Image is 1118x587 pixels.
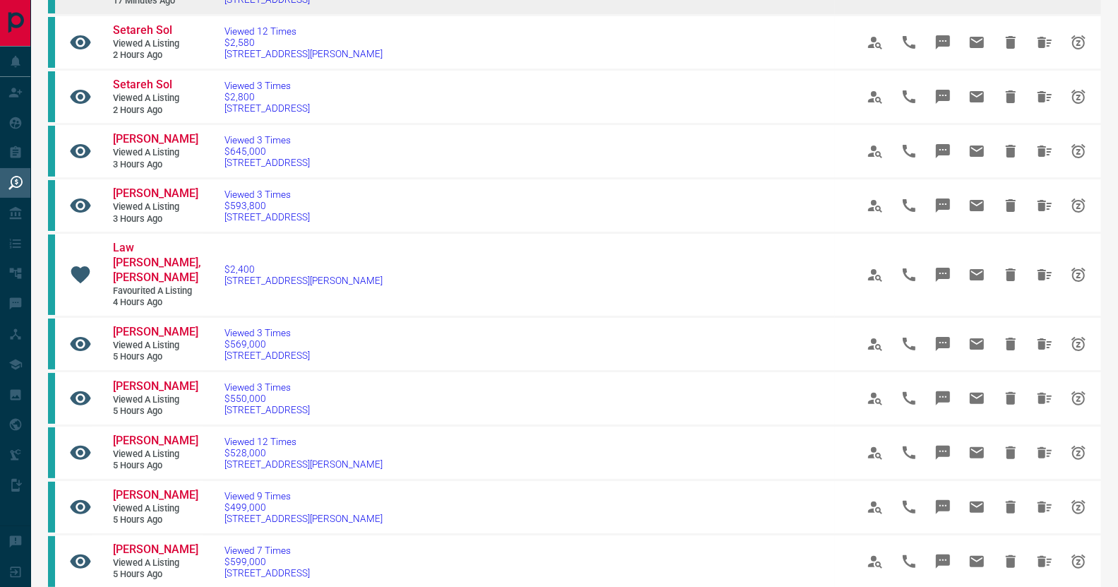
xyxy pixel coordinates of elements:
div: condos.ca [48,536,55,587]
span: Hide [994,189,1028,223]
span: Viewed a Listing [113,449,198,461]
span: Email [960,189,994,223]
span: Favourited a Listing [113,285,198,297]
span: Call [892,189,926,223]
span: Snooze [1062,490,1095,524]
span: Hide All from Carson Lee [1028,490,1062,524]
span: [STREET_ADDRESS][PERSON_NAME] [224,458,383,470]
span: Hide [994,327,1028,361]
span: $593,800 [224,200,310,211]
span: Viewed a Listing [113,394,198,406]
a: Viewed 9 Times$499,000[STREET_ADDRESS][PERSON_NAME] [224,490,383,524]
a: Viewed 3 Times$2,800[STREET_ADDRESS] [224,80,310,114]
span: Viewed 7 Times [224,545,310,556]
a: Setareh Sol [113,78,198,93]
span: $2,400 [224,263,383,275]
span: View Profile [858,134,892,168]
span: Email [960,134,994,168]
span: $550,000 [224,393,310,404]
span: [STREET_ADDRESS][PERSON_NAME] [224,513,383,524]
span: Viewed 12 Times [224,436,383,447]
span: View Profile [858,490,892,524]
a: Viewed 3 Times$645,000[STREET_ADDRESS] [224,134,310,168]
span: 5 hours ago [113,405,198,417]
span: Call [892,25,926,59]
span: Hide All from Setareh Sol [1028,80,1062,114]
a: Setareh Sol [113,23,198,38]
a: [PERSON_NAME] [113,542,198,557]
span: Email [960,80,994,114]
a: [PERSON_NAME] [113,325,198,340]
span: Message [926,80,960,114]
a: Viewed 3 Times$569,000[STREET_ADDRESS] [224,327,310,361]
a: Viewed 3 Times$593,800[STREET_ADDRESS] [224,189,310,223]
span: Email [960,25,994,59]
span: $499,000 [224,502,383,513]
span: 5 hours ago [113,569,198,581]
span: Viewed 3 Times [224,327,310,338]
span: Hide All from Thanh Lam [1028,134,1062,168]
div: condos.ca [48,71,55,122]
span: Email [960,381,994,415]
span: View Profile [858,25,892,59]
span: Hide [994,381,1028,415]
span: $645,000 [224,146,310,157]
span: Viewed a Listing [113,93,198,105]
span: Hide All from Setareh Sol [1028,25,1062,59]
span: Call [892,490,926,524]
div: condos.ca [48,373,55,424]
span: View Profile [858,258,892,292]
span: Hide All from Carson Lee [1028,436,1062,470]
span: Message [926,25,960,59]
span: [PERSON_NAME] [113,132,198,146]
span: [STREET_ADDRESS] [224,157,310,168]
span: Message [926,258,960,292]
a: Viewed 12 Times$2,580[STREET_ADDRESS][PERSON_NAME] [224,25,383,59]
a: [PERSON_NAME] [113,132,198,147]
span: Hide All from Thanh Lam [1028,189,1062,223]
a: [PERSON_NAME] [113,186,198,201]
span: Message [926,189,960,223]
a: [PERSON_NAME] [113,379,198,394]
span: [PERSON_NAME] [113,186,198,200]
a: Law [PERSON_NAME],[PERSON_NAME] [113,241,198,285]
span: Email [960,436,994,470]
span: Call [892,258,926,292]
span: 3 hours ago [113,159,198,171]
span: 2 hours ago [113,49,198,61]
span: 3 hours ago [113,213,198,225]
span: View Profile [858,381,892,415]
span: Snooze [1062,134,1095,168]
span: Message [926,381,960,415]
span: [PERSON_NAME] [113,325,198,338]
a: [PERSON_NAME] [113,434,198,449]
span: Snooze [1062,258,1095,292]
span: Snooze [1062,25,1095,59]
span: Email [960,258,994,292]
span: 5 hours ago [113,460,198,472]
span: Viewed a Listing [113,147,198,159]
span: View Profile [858,327,892,361]
a: Viewed 12 Times$528,000[STREET_ADDRESS][PERSON_NAME] [224,436,383,470]
span: Setareh Sol [113,23,172,37]
span: Snooze [1062,436,1095,470]
div: condos.ca [48,17,55,68]
span: 4 hours ago [113,297,198,309]
a: Viewed 3 Times$550,000[STREET_ADDRESS] [224,381,310,415]
span: Message [926,327,960,361]
span: Viewed a Listing [113,38,198,50]
span: Hide [994,80,1028,114]
span: Viewed 3 Times [224,381,310,393]
span: Hide All from Carson Lee [1028,327,1062,361]
span: Message [926,436,960,470]
span: Call [892,134,926,168]
span: Hide [994,490,1028,524]
span: [PERSON_NAME] [113,542,198,556]
span: [STREET_ADDRESS] [224,211,310,223]
span: Hide [994,258,1028,292]
span: Viewed 12 Times [224,25,383,37]
div: condos.ca [48,482,55,533]
span: 5 hours ago [113,514,198,526]
span: [PERSON_NAME] [113,488,198,502]
span: [PERSON_NAME] [113,434,198,447]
